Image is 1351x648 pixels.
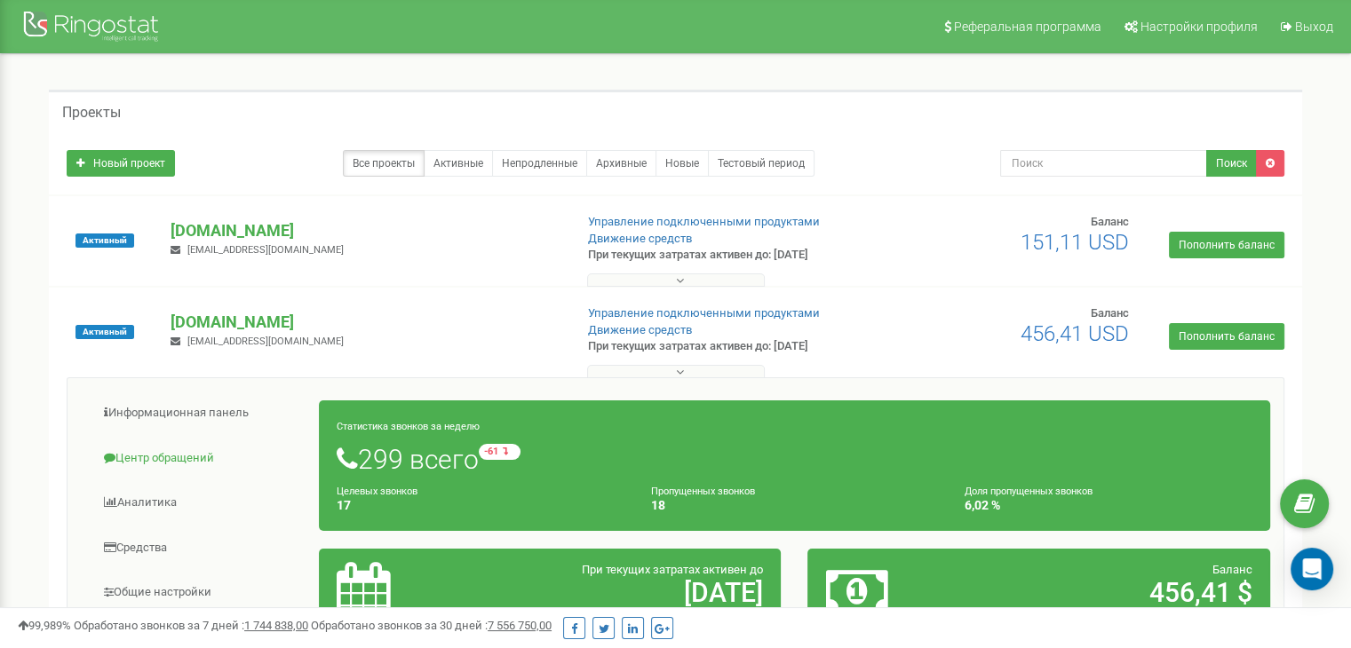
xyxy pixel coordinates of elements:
a: Аналитика [81,481,320,525]
h4: 6,02 % [965,499,1252,512]
span: 456,41 USD [1021,321,1129,346]
u: 7 556 750,00 [488,619,552,632]
input: Поиск [1000,150,1207,177]
a: Архивные [586,150,656,177]
h5: Проекты [62,105,121,121]
span: [EMAIL_ADDRESS][DOMAIN_NAME] [187,244,344,256]
a: Управление подключенными продуктами [588,306,820,320]
span: Обработано звонков за 7 дней : [74,619,308,632]
a: Центр обращений [81,437,320,480]
small: Пропущенных звонков [651,486,755,497]
a: Движение средств [588,323,692,336]
a: Новый проект [67,150,175,177]
h2: [DATE] [488,578,763,607]
a: Тестовый период [708,150,815,177]
span: [EMAIL_ADDRESS][DOMAIN_NAME] [187,336,344,347]
small: Статистика звонков за неделю [337,421,480,432]
span: Реферальная программа [954,20,1101,34]
p: [DOMAIN_NAME] [171,219,559,242]
a: Движение средств [588,232,692,245]
span: Активный [75,233,134,248]
p: [DOMAIN_NAME] [171,311,559,334]
span: Активный [75,325,134,339]
span: 151,11 USD [1021,230,1129,255]
span: Баланс [1212,563,1252,576]
span: Баланс [1091,306,1129,320]
h2: 456,41 $ [977,578,1252,607]
a: Новые [656,150,709,177]
a: Активные [424,150,493,177]
small: Доля пропущенных звонков [965,486,1093,497]
small: Целевых звонков [337,486,417,497]
a: Информационная панель [81,391,320,435]
h1: 299 всего [337,444,1252,474]
span: 99,989% [18,619,71,632]
span: Баланс [1091,215,1129,228]
span: Настройки профиля [1140,20,1258,34]
h4: 17 [337,499,624,512]
p: При текущих затратах активен до: [DATE] [588,338,872,355]
a: Средства [81,526,320,570]
a: Пополнить баланс [1169,232,1284,258]
a: Все проекты [343,150,425,177]
div: Open Intercom Messenger [1291,548,1333,590]
a: Управление подключенными продуктами [588,215,820,228]
span: При текущих затратах активен до [582,563,763,576]
span: Выход [1295,20,1333,34]
button: Поиск [1206,150,1257,177]
a: Непродленные [492,150,587,177]
small: -61 [479,444,521,460]
span: Обработано звонков за 30 дней : [311,619,552,632]
u: 1 744 838,00 [244,619,308,632]
p: При текущих затратах активен до: [DATE] [588,247,872,264]
a: Общие настройки [81,571,320,614]
a: Пополнить баланс [1169,323,1284,350]
h4: 18 [651,499,939,512]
